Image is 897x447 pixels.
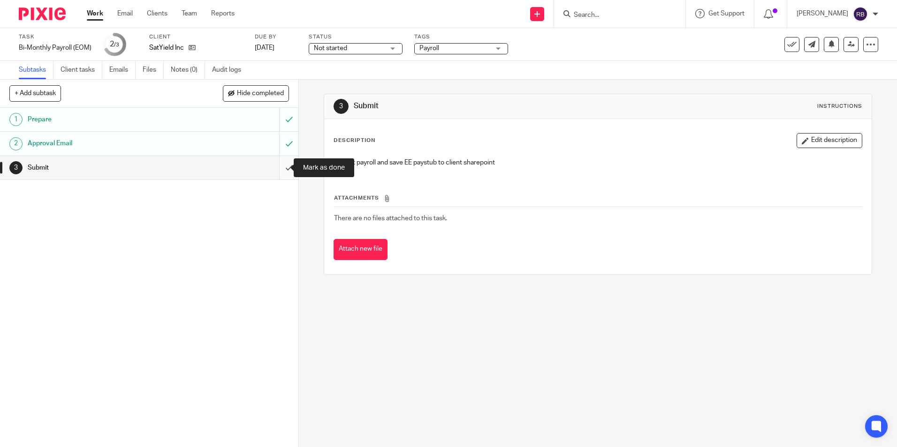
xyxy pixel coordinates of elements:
[87,9,103,18] a: Work
[419,45,439,52] span: Payroll
[354,101,618,111] h1: Submit
[334,215,447,222] span: There are no files attached to this task.
[28,136,189,150] h1: Approval Email
[223,85,289,101] button: Hide completed
[110,39,119,50] div: 2
[237,90,284,97] span: Hide completed
[19,43,91,52] div: Bi-Monthly Payroll (EOM)
[147,9,167,18] a: Clients
[314,45,347,52] span: Not started
[28,112,189,127] h1: Prepare
[797,9,848,18] p: [PERSON_NAME]
[817,103,862,110] div: Instructions
[797,133,862,148] button: Edit description
[61,61,102,79] a: Client tasks
[334,158,861,167] p: Submit payroll and save EE paystub to client sharepoint
[9,113,23,126] div: 1
[212,61,248,79] a: Audit logs
[114,42,119,47] small: /3
[211,9,235,18] a: Reports
[9,85,61,101] button: + Add subtask
[171,61,205,79] a: Notes (0)
[149,43,184,52] p: SatYield Inc
[334,195,379,201] span: Attachments
[708,10,745,17] span: Get Support
[334,99,349,114] div: 3
[19,61,53,79] a: Subtasks
[9,161,23,174] div: 3
[149,33,243,41] label: Client
[182,9,197,18] a: Team
[255,45,274,51] span: [DATE]
[334,239,388,260] button: Attach new file
[255,33,297,41] label: Due by
[19,7,66,20] img: Pixie
[414,33,508,41] label: Tags
[573,11,657,20] input: Search
[28,161,189,175] h1: Submit
[853,7,868,22] img: svg%3E
[143,61,164,79] a: Files
[117,9,133,18] a: Email
[109,61,136,79] a: Emails
[19,33,91,41] label: Task
[334,137,375,144] p: Description
[9,137,23,150] div: 2
[309,33,403,41] label: Status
